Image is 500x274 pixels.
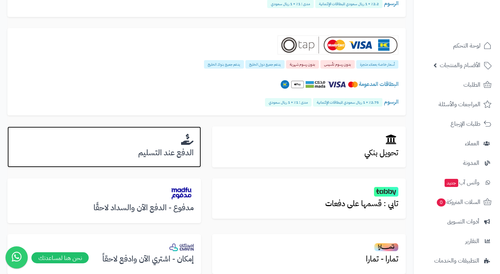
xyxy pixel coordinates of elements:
[465,138,479,149] span: العملاء
[212,178,406,219] a: تابي : قسمها على دفعات
[374,243,398,252] img: tamarapay.png
[418,154,496,172] a: المدونة
[418,213,496,230] a: أدوات التسويق
[15,204,194,212] h3: مدفوع - الدفع الآن والسداد لاحقًا
[169,186,194,200] img: madfu.png
[220,255,398,263] h3: تمارا - تمارا
[418,115,496,133] a: طلبات الإرجاع
[169,243,194,251] img: emkan_bnpl.png
[212,234,406,274] a: تمارا - تمارا
[286,60,319,69] span: بدون رسوم شهرية
[320,60,355,69] span: بدون رسوم تأسيس
[265,98,312,107] span: مدى : 1٪ + 1 ريال سعودي
[444,177,479,188] span: وآتس آب
[418,252,496,270] a: التطبيقات والخدمات
[418,135,496,152] a: العملاء
[245,60,285,69] span: يدعم جميع دول الخليج
[418,232,496,250] a: التقارير
[453,41,480,51] span: لوحة التحكم
[374,187,398,197] img: tabby.png
[450,119,480,129] span: طلبات الإرجاع
[418,37,496,55] a: لوحة التحكم
[384,98,398,106] span: الرسوم
[212,126,406,168] a: تحويل بنكي
[7,28,406,115] a: Tap أسعار خاصة بعملاء متجرة بدون رسوم تأسيس بدون رسوم شهرية يدعم جميع دول الخليج يدعم جميع بنوك ا...
[278,35,398,55] img: Tap
[418,76,496,94] a: الطلبات
[465,236,479,246] span: التقارير
[359,80,398,88] span: البطاقات المدعومة
[439,99,480,110] span: المراجعات والأسئلة
[418,174,496,191] a: وآتس آبجديد
[434,256,479,266] span: التطبيقات والخدمات
[440,60,480,70] span: الأقسام والمنتجات
[204,60,244,69] span: يدعم جميع بنوك الخليج
[15,255,194,263] h3: إمكان - اشتري الآن وادفع لاحقاً
[418,193,496,211] a: السلات المتروكة0
[463,80,480,90] span: الطلبات
[445,179,458,187] span: جديد
[437,198,446,207] span: 0
[313,98,382,107] span: 2.75٪ + 1 ريال سعودي للبطاقات الإئتمانية
[220,200,398,208] h3: تابي : قسمها على دفعات
[356,60,398,69] span: أسعار خاصة بعملاء متجرة
[436,197,480,207] span: السلات المتروكة
[15,149,194,157] h3: الدفع عند التسليم
[220,149,398,157] h3: تحويل بنكي
[447,216,479,227] span: أدوات التسويق
[463,158,479,168] span: المدونة
[7,126,201,168] a: الدفع عند التسليم
[418,96,496,113] a: المراجعات والأسئلة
